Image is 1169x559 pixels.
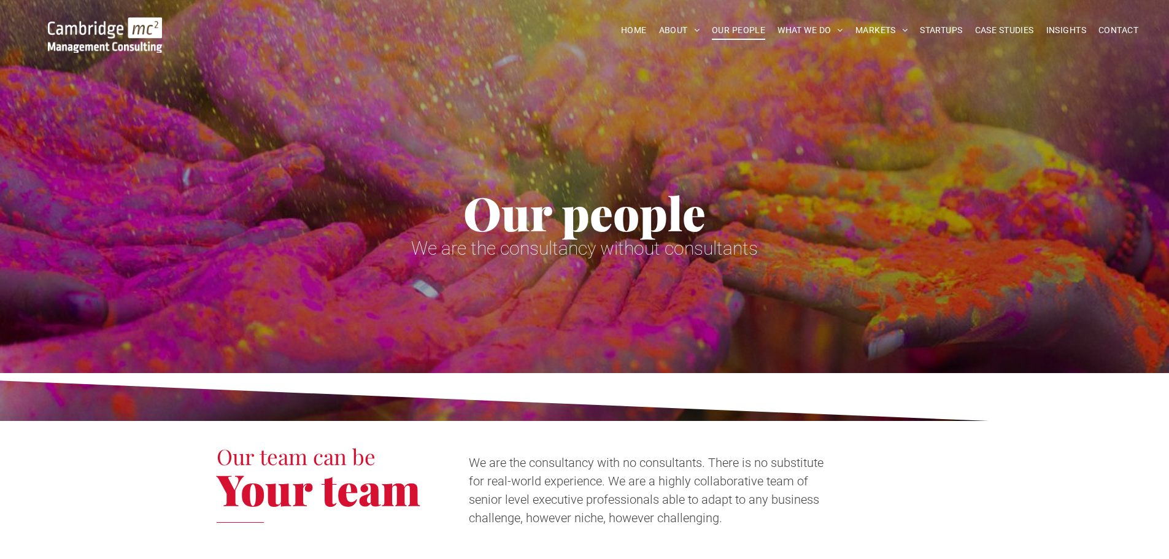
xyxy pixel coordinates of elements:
[969,21,1040,40] a: CASE STUDIES
[615,21,653,40] a: HOME
[771,21,849,40] a: WHAT WE DO
[849,21,914,40] a: MARKETS
[706,21,771,40] a: OUR PEOPLE
[1040,21,1092,40] a: INSIGHTS
[217,460,420,517] span: Your team
[653,21,706,40] a: ABOUT
[469,455,824,525] span: We are the consultancy with no consultants. There is no substitute for real-world experience. We ...
[217,442,376,471] span: Our team can be
[463,182,706,243] span: Our people
[48,17,162,53] img: Go to Homepage
[914,21,968,40] a: STARTUPS
[411,237,758,259] span: We are the consultancy without consultants
[1092,21,1144,40] a: CONTACT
